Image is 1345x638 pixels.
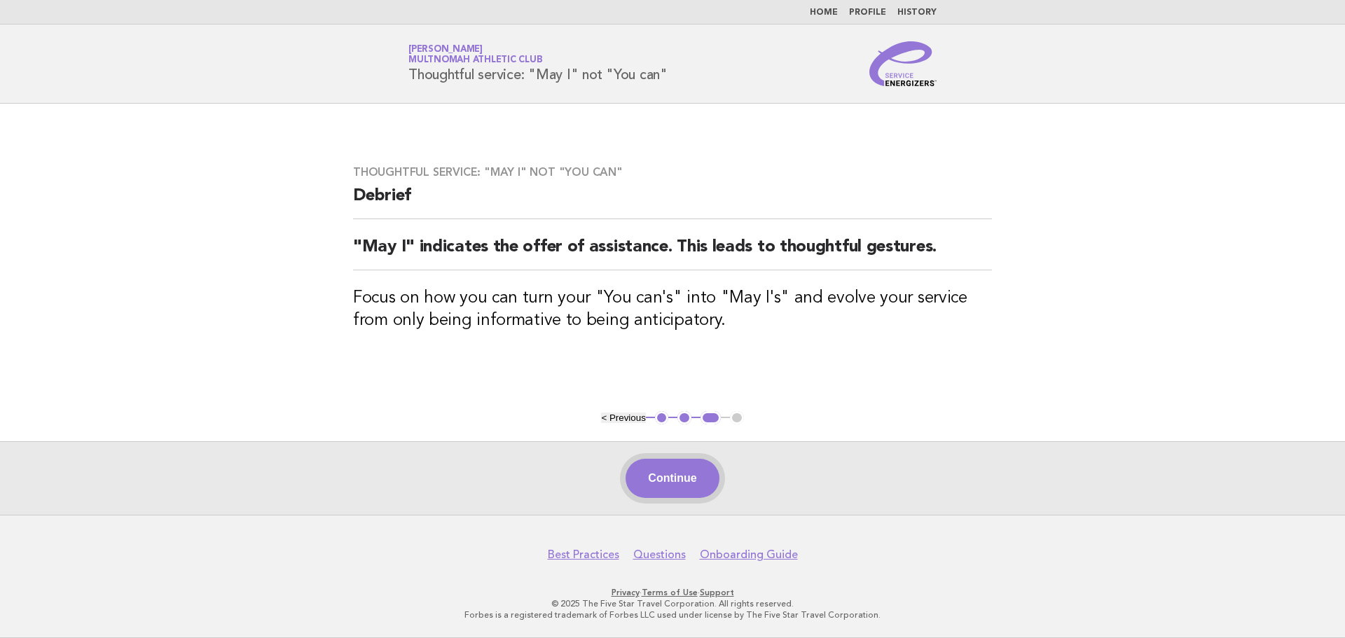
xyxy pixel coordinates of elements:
[244,598,1101,609] p: © 2025 The Five Star Travel Corporation. All rights reserved.
[701,411,721,425] button: 3
[601,412,645,423] button: < Previous
[408,46,668,82] h1: Thoughtful service: "May I" not "You can"
[353,236,992,270] h2: "May I" indicates the offer of assistance. This leads to thoughtful gestures.
[700,588,734,597] a: Support
[548,548,619,562] a: Best Practices
[642,588,698,597] a: Terms of Use
[353,165,992,179] h3: Thoughtful service: "May I" not "You can"
[244,587,1101,598] p: · ·
[677,411,691,425] button: 2
[408,45,542,64] a: [PERSON_NAME]Multnomah Athletic Club
[353,185,992,219] h2: Debrief
[897,8,937,17] a: History
[633,548,686,562] a: Questions
[626,459,719,498] button: Continue
[244,609,1101,620] p: Forbes is a registered trademark of Forbes LLC used under license by The Five Star Travel Corpora...
[353,287,992,332] h3: Focus on how you can turn your "You can's" into "May I's" and evolve your service from only being...
[849,8,886,17] a: Profile
[700,548,798,562] a: Onboarding Guide
[810,8,838,17] a: Home
[612,588,640,597] a: Privacy
[655,411,669,425] button: 1
[869,41,937,86] img: Service Energizers
[408,56,542,65] span: Multnomah Athletic Club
